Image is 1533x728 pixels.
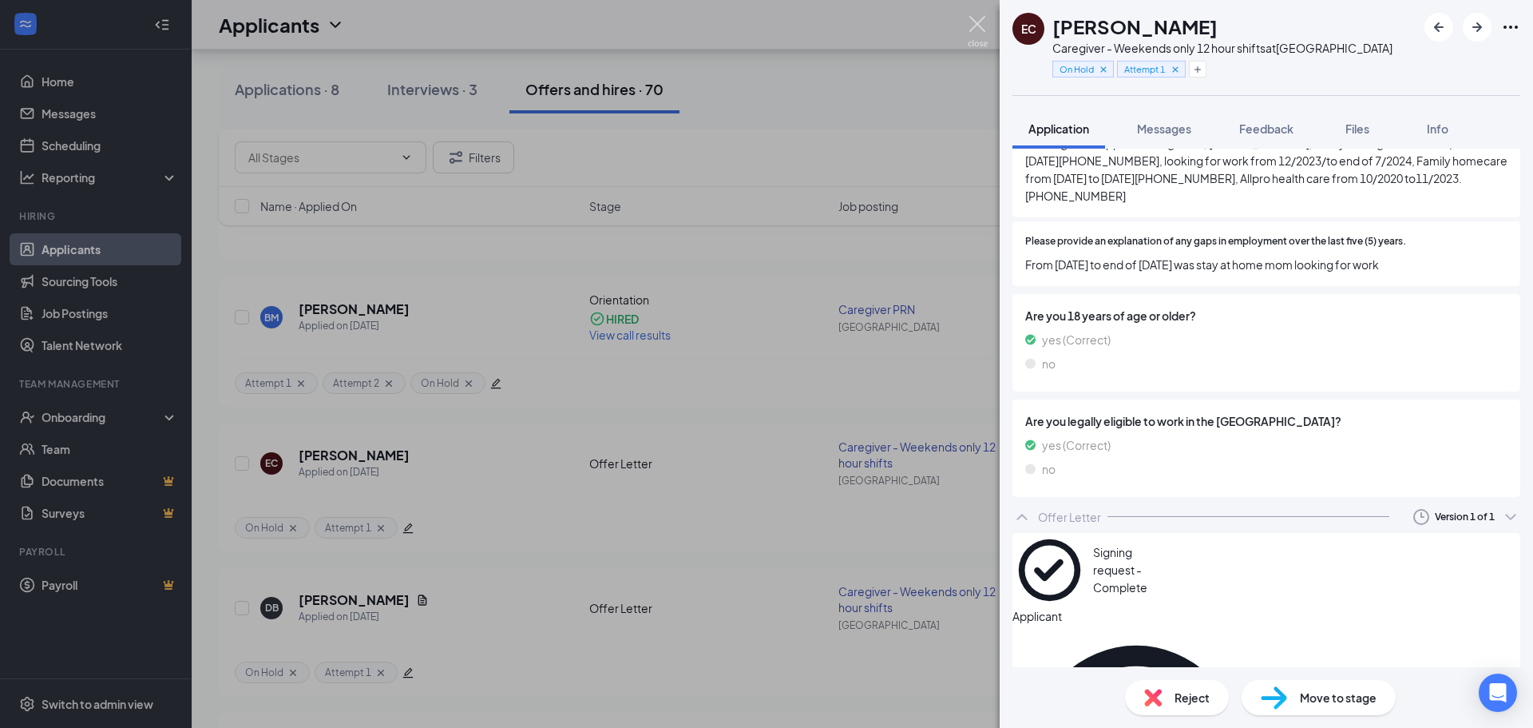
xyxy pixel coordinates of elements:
div: Signing request - Complete [1093,543,1164,596]
button: ArrowRight [1463,13,1491,42]
span: yes (Correct) [1042,436,1111,454]
span: From [DATE] to end of [DATE] was stay at home mom looking for work [1025,256,1507,273]
span: Reject [1175,689,1210,706]
span: On Hold [1060,62,1094,76]
svg: Plus [1193,65,1202,74]
span: Application [1028,121,1089,136]
span: Are you legally eligible to work in the [GEOGRAPHIC_DATA]? [1025,412,1507,430]
div: Caregiver - Weekends only 12 hour shifts at [GEOGRAPHIC_DATA] [1052,40,1392,56]
h1: [PERSON_NAME] [1052,13,1218,40]
span: yes (Correct) [1042,331,1111,348]
span: Files [1345,121,1369,136]
span: Info [1427,121,1448,136]
div: Applicant [1012,607,1520,625]
button: Plus [1189,61,1206,78]
div: Open Intercom Messenger [1479,674,1517,712]
svg: CheckmarkCircle [1012,533,1087,607]
svg: ArrowRight [1468,18,1487,37]
svg: Clock [1412,507,1431,527]
span: no [1042,355,1056,372]
span: no [1042,460,1056,478]
button: ArrowLeftNew [1424,13,1453,42]
span: Move to stage [1300,689,1377,706]
div: Version 1 of 1 [1435,510,1495,523]
svg: Ellipses [1501,18,1520,37]
span: Are you 18 years of age or older? [1025,307,1507,324]
span: Messages [1137,121,1191,136]
div: Offer Letter [1038,509,1101,525]
div: EC [1021,21,1036,37]
span: Please provide an explanation of any gaps in employment over the last five (5) years. [1025,234,1406,249]
span: Feedback [1239,121,1293,136]
svg: Cross [1170,64,1181,75]
svg: Cross [1098,64,1109,75]
span: Attempt 1 [1124,62,1166,76]
svg: ChevronDown [1501,507,1520,527]
svg: ChevronUp [1012,507,1032,527]
svg: ArrowLeftNew [1429,18,1448,37]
